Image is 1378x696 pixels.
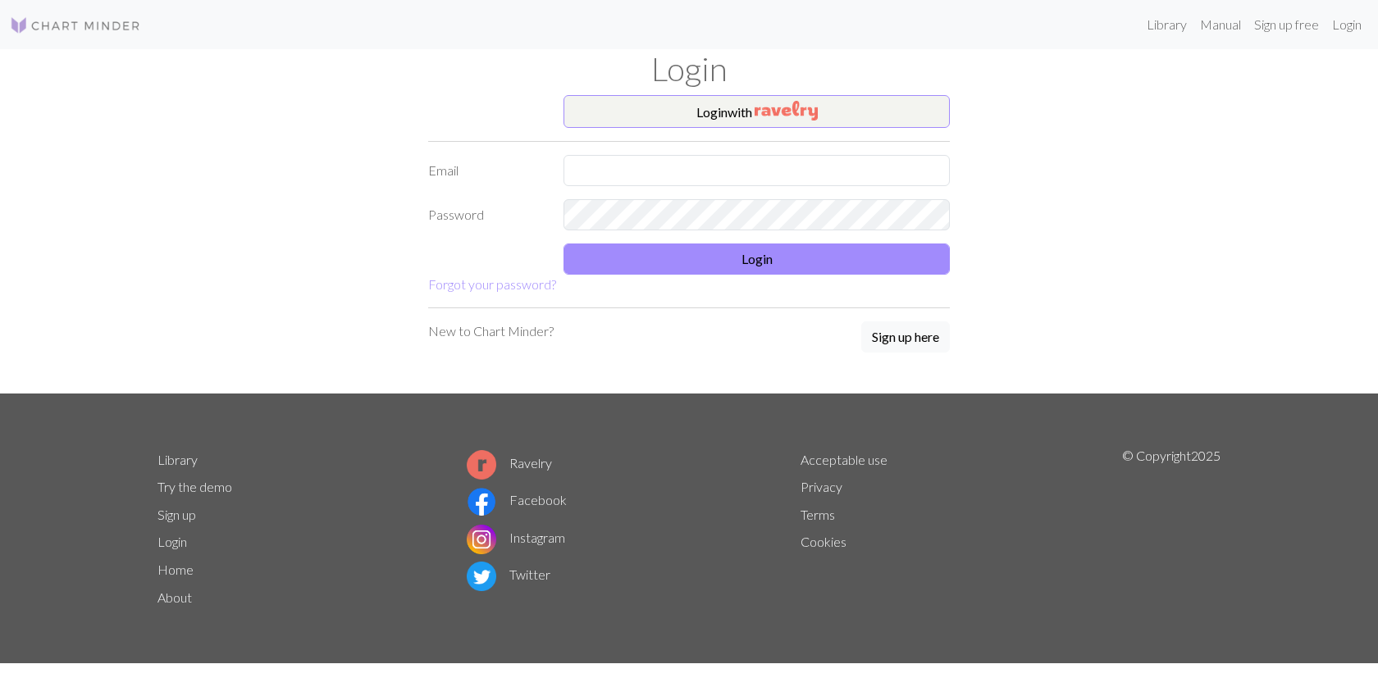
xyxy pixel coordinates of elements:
[157,589,192,605] a: About
[1140,8,1193,41] a: Library
[1248,8,1326,41] a: Sign up free
[467,530,565,545] a: Instagram
[801,479,842,494] a: Privacy
[1193,8,1248,41] a: Manual
[1122,446,1221,612] p: © Copyright 2025
[467,562,496,591] img: Twitter logo
[467,455,552,471] a: Ravelry
[157,562,194,577] a: Home
[157,452,198,467] a: Library
[467,487,496,516] img: Facebook logo
[801,534,846,549] a: Cookies
[801,452,887,467] a: Acceptable use
[157,534,187,549] a: Login
[564,95,950,128] button: Loginwith
[861,321,950,353] button: Sign up here
[564,243,950,275] button: Login
[861,321,950,354] a: Sign up here
[801,507,835,522] a: Terms
[467,450,496,480] img: Ravelry logo
[1326,8,1368,41] a: Login
[467,525,496,554] img: Instagram logo
[467,492,567,507] a: Facebook
[428,321,554,341] p: New to Chart Minder?
[467,566,550,582] a: Twitter
[755,101,818,121] img: Ravelry
[428,276,556,292] a: Forgot your password?
[157,507,196,522] a: Sign up
[157,479,232,494] a: Try the demo
[148,49,1230,89] h1: Login
[418,155,554,186] label: Email
[10,16,141,35] img: Logo
[418,199,554,230] label: Password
